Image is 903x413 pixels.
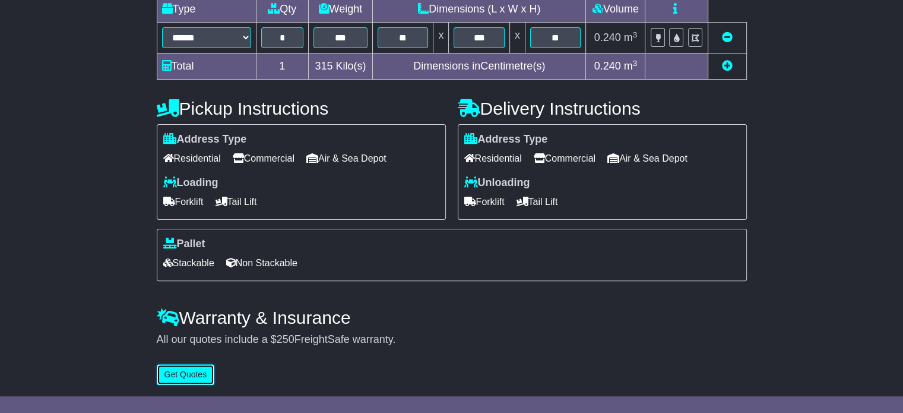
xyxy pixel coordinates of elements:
[163,238,205,251] label: Pallet
[624,60,638,72] span: m
[464,133,548,146] label: Address Type
[509,23,525,53] td: x
[594,60,621,72] span: 0.240
[433,23,449,53] td: x
[306,149,386,168] span: Air & Sea Depot
[308,53,372,80] td: Kilo(s)
[163,176,218,190] label: Loading
[256,53,308,80] td: 1
[157,99,446,118] h4: Pickup Instructions
[464,176,530,190] label: Unloading
[163,254,214,272] span: Stackable
[633,59,638,68] sup: 3
[633,30,638,39] sup: 3
[226,254,297,272] span: Non Stackable
[534,149,595,168] span: Commercial
[464,193,505,211] span: Forklift
[277,333,294,345] span: 250
[517,193,558,211] span: Tail Lift
[624,31,638,43] span: m
[594,31,621,43] span: 0.240
[216,193,257,211] span: Tail Lift
[163,133,247,146] label: Address Type
[233,149,294,168] span: Commercial
[315,60,332,72] span: 315
[607,149,687,168] span: Air & Sea Depot
[157,308,747,327] h4: Warranty & Insurance
[163,193,204,211] span: Forklift
[163,149,221,168] span: Residential
[722,60,733,72] a: Add new item
[157,333,747,346] div: All our quotes include a $ FreightSafe warranty.
[464,149,522,168] span: Residential
[722,31,733,43] a: Remove this item
[372,53,585,80] td: Dimensions in Centimetre(s)
[157,53,256,80] td: Total
[157,364,215,385] button: Get Quotes
[458,99,747,118] h4: Delivery Instructions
